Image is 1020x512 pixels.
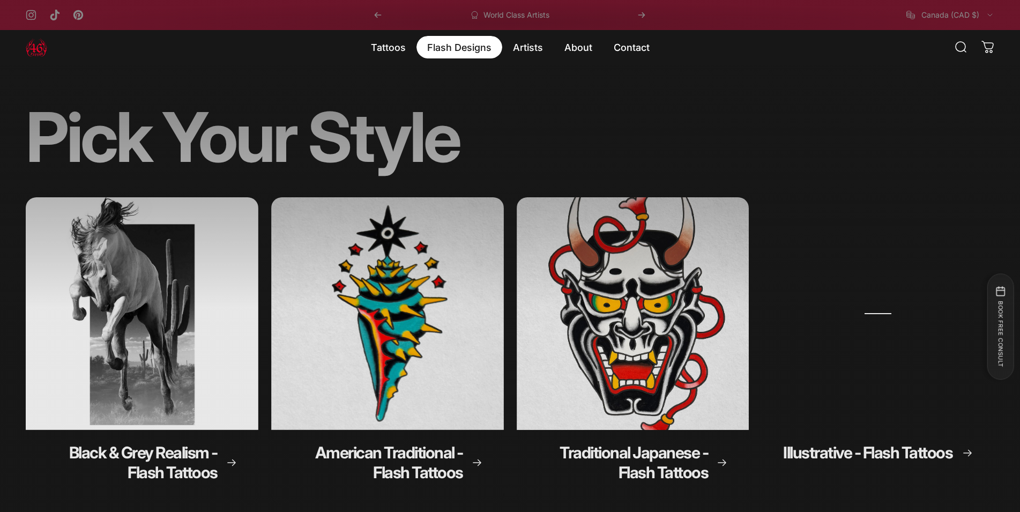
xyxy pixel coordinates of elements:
[502,36,554,58] summary: Artists
[416,36,502,58] summary: Flash Designs
[360,36,660,58] nav: Primary
[554,36,603,58] summary: About
[976,35,1000,59] a: 0 items
[360,36,416,58] summary: Tattoos
[603,36,660,58] a: Contact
